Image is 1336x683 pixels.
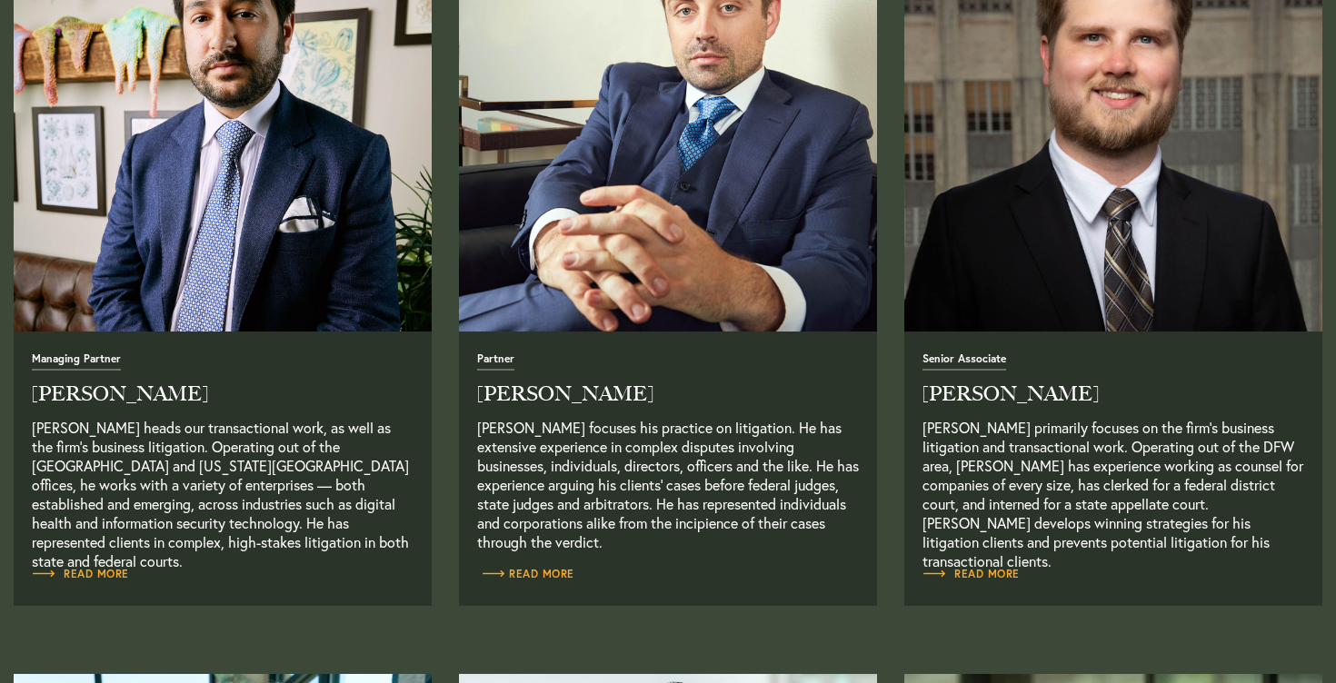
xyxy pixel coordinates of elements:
p: [PERSON_NAME] focuses his practice on litigation. He has extensive experience in complex disputes... [477,418,859,551]
span: Managing Partner [32,353,121,371]
span: Senior Associate [922,353,1006,371]
h2: [PERSON_NAME] [32,384,414,404]
p: [PERSON_NAME] heads our transactional work, as well as the firm’s business litigation. Operating ... [32,418,414,551]
span: Read More [922,569,1020,579]
span: Read More [477,569,574,579]
a: Read Full Bio [32,565,129,583]
span: Read More [32,569,129,579]
h2: [PERSON_NAME] [922,384,1304,404]
p: [PERSON_NAME] primarily focuses on the firm’s business litigation and transactional work. Operati... [922,418,1304,551]
a: Read Full Bio [477,351,859,551]
span: Partner [477,353,514,371]
a: Read Full Bio [922,351,1304,551]
a: Read Full Bio [477,565,574,583]
a: Read Full Bio [922,565,1020,583]
h2: [PERSON_NAME] [477,384,859,404]
a: Read Full Bio [32,351,414,551]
